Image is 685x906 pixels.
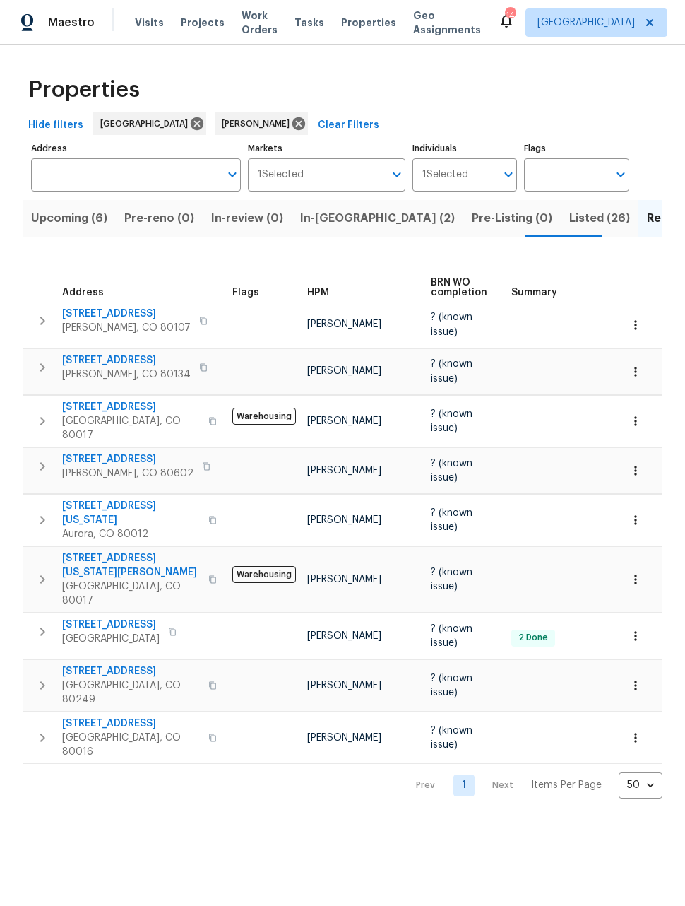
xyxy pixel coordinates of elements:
[431,726,472,750] span: ? (known issue)
[513,632,554,644] span: 2 Done
[181,16,225,30] span: Projects
[232,288,259,298] span: Flags
[611,165,631,184] button: Open
[222,165,242,184] button: Open
[124,208,194,228] span: Pre-reno (0)
[31,144,241,153] label: Address
[499,165,518,184] button: Open
[62,618,160,632] span: [STREET_ADDRESS]
[431,409,472,433] span: ? (known issue)
[453,775,475,796] a: Goto page 1
[300,208,455,228] span: In-[GEOGRAPHIC_DATA] (2)
[318,117,379,134] span: Clear Filters
[431,278,487,298] span: BRN WO completion
[341,16,396,30] span: Properties
[511,288,557,298] span: Summary
[62,452,193,466] span: [STREET_ADDRESS]
[431,312,472,336] span: ? (known issue)
[413,8,481,37] span: Geo Assignments
[93,112,206,135] div: [GEOGRAPHIC_DATA]
[294,18,324,28] span: Tasks
[431,624,472,648] span: ? (known issue)
[505,8,515,23] div: 14
[62,678,200,707] span: [GEOGRAPHIC_DATA], CO 80249
[431,567,472,592] span: ? (known issue)
[62,551,200,580] span: [STREET_ADDRESS][US_STATE][PERSON_NAME]
[524,144,629,153] label: Flags
[62,414,200,442] span: [GEOGRAPHIC_DATA], CO 80017
[531,778,602,792] p: Items Per Page
[62,731,200,759] span: [GEOGRAPHIC_DATA], CO 80016
[307,515,381,525] span: [PERSON_NAME]
[307,631,381,641] span: [PERSON_NAME]
[307,575,381,584] span: [PERSON_NAME]
[412,144,518,153] label: Individuals
[431,508,472,532] span: ? (known issue)
[422,169,468,181] span: 1 Selected
[619,767,662,804] div: 50
[258,169,304,181] span: 1 Selected
[431,459,472,483] span: ? (known issue)
[62,664,200,678] span: [STREET_ADDRESS]
[312,112,385,139] button: Clear Filters
[48,16,95,30] span: Maestro
[62,288,104,298] span: Address
[537,16,635,30] span: [GEOGRAPHIC_DATA]
[100,117,193,131] span: [GEOGRAPHIC_DATA]
[62,353,191,367] span: [STREET_ADDRESS]
[307,733,381,743] span: [PERSON_NAME]
[31,208,107,228] span: Upcoming (6)
[62,466,193,481] span: [PERSON_NAME], CO 80602
[472,208,552,228] span: Pre-Listing (0)
[307,319,381,329] span: [PERSON_NAME]
[431,359,472,383] span: ? (known issue)
[28,83,140,97] span: Properties
[248,144,405,153] label: Markets
[307,288,329,298] span: HPM
[403,772,662,799] nav: Pagination Navigation
[62,499,200,527] span: [STREET_ADDRESS][US_STATE]
[28,117,83,134] span: Hide filters
[62,367,191,382] span: [PERSON_NAME], CO 80134
[62,527,200,541] span: Aurora, CO 80012
[135,16,164,30] span: Visits
[431,673,472,698] span: ? (known issue)
[307,366,381,376] span: [PERSON_NAME]
[232,566,296,583] span: Warehousing
[215,112,308,135] div: [PERSON_NAME]
[62,307,191,321] span: [STREET_ADDRESS]
[387,165,407,184] button: Open
[222,117,295,131] span: [PERSON_NAME]
[62,717,200,731] span: [STREET_ADDRESS]
[307,416,381,426] span: [PERSON_NAME]
[62,400,200,414] span: [STREET_ADDRESS]
[307,466,381,476] span: [PERSON_NAME]
[569,208,630,228] span: Listed (26)
[307,681,381,690] span: [PERSON_NAME]
[232,408,296,425] span: Warehousing
[211,208,283,228] span: In-review (0)
[23,112,89,139] button: Hide filters
[62,321,191,335] span: [PERSON_NAME], CO 80107
[62,580,200,608] span: [GEOGRAPHIC_DATA], CO 80017
[242,8,278,37] span: Work Orders
[62,632,160,646] span: [GEOGRAPHIC_DATA]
